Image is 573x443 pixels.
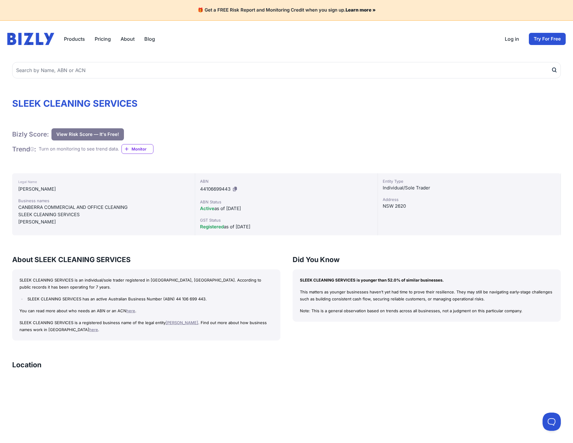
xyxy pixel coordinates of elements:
[18,185,189,193] div: [PERSON_NAME]
[64,35,85,43] button: Products
[132,146,153,152] span: Monitor
[383,178,556,184] div: Entity Type
[26,296,273,303] li: SLEEK CLEANING SERVICES has an active Australian Business Number (ABN) 44 106 699 443.
[12,98,561,109] h1: SLEEK CLEANING SERVICES
[12,130,49,138] h1: Bizly Score:
[200,217,373,223] div: GST Status
[543,413,561,431] iframe: Toggle Customer Support
[200,178,373,184] div: ABN
[19,307,273,314] p: You can read more about who needs an ABN or an ACN .
[121,144,153,154] a: Monitor
[200,223,373,230] div: as of [DATE]
[95,35,111,43] a: Pricing
[126,308,135,313] a: here
[121,35,135,43] a: About
[89,327,98,332] a: here
[18,198,189,204] div: Business names
[293,255,561,265] h3: Did You Know
[200,224,224,230] span: Registered
[18,178,189,185] div: Legal Name
[18,211,189,218] div: SLEEK CLEANING SERVICES
[19,319,273,333] p: SLEEK CLEANING SERVICES is a registered business name of the legal entity . Find out more about h...
[12,360,41,370] h3: Location
[18,204,189,211] div: CANBERRA COMMERCIAL AND OFFICE CLEANING
[144,35,155,43] a: Blog
[300,307,554,314] p: Note: This is a general observation based on trends across all businesses, not a judgment on this...
[200,206,214,211] span: Active
[7,7,566,13] h4: 🎁 Get a FREE Risk Report and Monitoring Credit when you sign up.
[19,277,273,291] p: SLEEK CLEANING SERVICES is an individual/sole trader registered in [GEOGRAPHIC_DATA], [GEOGRAPHIC...
[383,184,556,192] div: Individual/Sole Trader
[505,35,519,43] a: Log in
[383,196,556,202] div: Address
[18,218,189,226] div: [PERSON_NAME]
[200,199,373,205] div: ABN Status
[300,277,554,284] p: SLEEK CLEANING SERVICES is younger than 52.0% of similar businesses.
[300,289,554,303] p: This matters as younger businesses haven’t yet had time to prove their resilience. They may still...
[12,62,561,78] input: Search by Name, ABN or ACN
[166,320,198,325] a: [PERSON_NAME]
[51,128,124,140] button: View Risk Score — It's Free!
[12,145,36,153] h1: Trend :
[200,205,373,212] div: as of [DATE]
[346,7,376,13] a: Learn more »
[39,146,119,153] div: Turn on monitoring to see trend data.
[529,33,566,45] a: Try For Free
[200,186,230,192] span: 44106699443
[383,202,556,210] div: NSW 2620
[12,255,280,265] h3: About SLEEK CLEANING SERVICES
